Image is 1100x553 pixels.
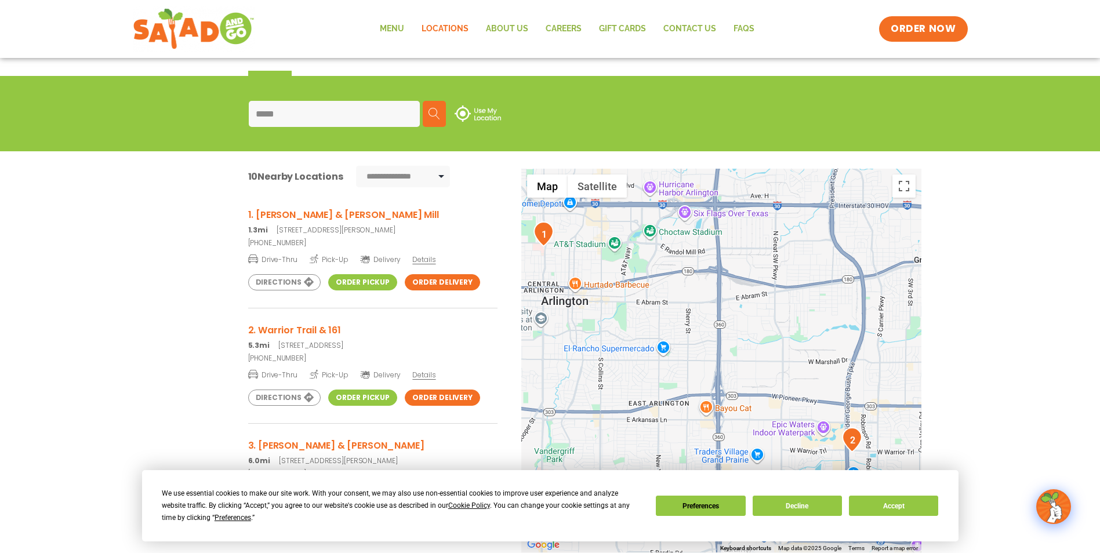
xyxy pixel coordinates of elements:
[248,323,498,337] h3: 2. Warrior Trail & 161
[248,208,498,235] a: 1. [PERSON_NAME] & [PERSON_NAME] Mill 1.3mi[STREET_ADDRESS][PERSON_NAME]
[413,16,477,42] a: Locations
[429,108,440,119] img: search.svg
[248,438,498,453] h3: 3. [PERSON_NAME] & [PERSON_NAME]
[656,496,745,516] button: Preferences
[360,370,400,380] span: Delivery
[725,16,763,42] a: FAQs
[248,274,321,290] a: Directions
[248,369,297,380] span: Drive-Thru
[133,6,255,52] img: new-SAG-logo-768×292
[371,16,763,42] nav: Menu
[248,250,498,265] a: Drive-Thru Pick-Up Delivery Details
[248,253,297,265] span: Drive-Thru
[248,238,498,248] a: [PHONE_NUMBER]
[248,169,343,184] div: Nearby Locations
[872,545,918,551] a: Report a map error
[248,353,498,363] a: [PHONE_NUMBER]
[248,390,321,406] a: Directions
[412,370,435,380] span: Details
[162,487,642,524] div: We use essential cookies to make our site work. With your consent, we may also use non-essential ...
[412,254,435,264] span: Details
[328,274,397,290] a: Order Pickup
[1037,490,1070,523] img: wpChatIcon
[405,390,480,406] a: Order Delivery
[753,496,842,516] button: Decline
[568,174,627,198] button: Show satellite imagery
[371,16,413,42] a: Menu
[248,340,270,350] strong: 5.3mi
[891,22,956,36] span: ORDER NOW
[248,340,498,351] p: [STREET_ADDRESS]
[215,514,251,522] span: Preferences
[448,501,490,510] span: Cookie Policy
[310,369,348,380] span: Pick-Up
[248,323,498,351] a: 2. Warrior Trail & 161 5.3mi[STREET_ADDRESS]
[848,545,865,551] a: Terms (opens in new tab)
[477,16,537,42] a: About Us
[590,16,655,42] a: GIFT CARDS
[248,170,258,183] span: 10
[328,390,397,406] a: Order Pickup
[778,545,841,551] span: Map data ©2025 Google
[360,254,400,265] span: Delivery
[248,366,498,380] a: Drive-Thru Pick-Up Delivery Details
[248,468,498,479] a: [PHONE_NUMBER]
[527,174,568,198] button: Show street map
[524,537,562,552] a: Open this area in Google Maps (opens a new window)
[248,225,268,235] strong: 1.3mi
[248,208,498,222] h3: 1. [PERSON_NAME] & [PERSON_NAME] Mill
[849,496,938,516] button: Accept
[533,221,554,246] div: 1
[720,544,771,552] button: Keyboard shortcuts
[142,470,959,541] div: Cookie Consent Prompt
[655,16,725,42] a: Contact Us
[455,105,501,122] img: use-location.svg
[248,456,270,465] strong: 6.0mi
[524,537,562,552] img: Google
[842,427,862,452] div: 2
[248,456,498,466] p: [STREET_ADDRESS][PERSON_NAME]
[405,274,480,290] a: Order Delivery
[879,16,967,42] a: ORDER NOW
[248,225,498,235] p: [STREET_ADDRESS][PERSON_NAME]
[310,253,348,265] span: Pick-Up
[537,16,590,42] a: Careers
[248,438,498,466] a: 3. [PERSON_NAME] & [PERSON_NAME] 6.0mi[STREET_ADDRESS][PERSON_NAME]
[892,174,916,198] button: Toggle fullscreen view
